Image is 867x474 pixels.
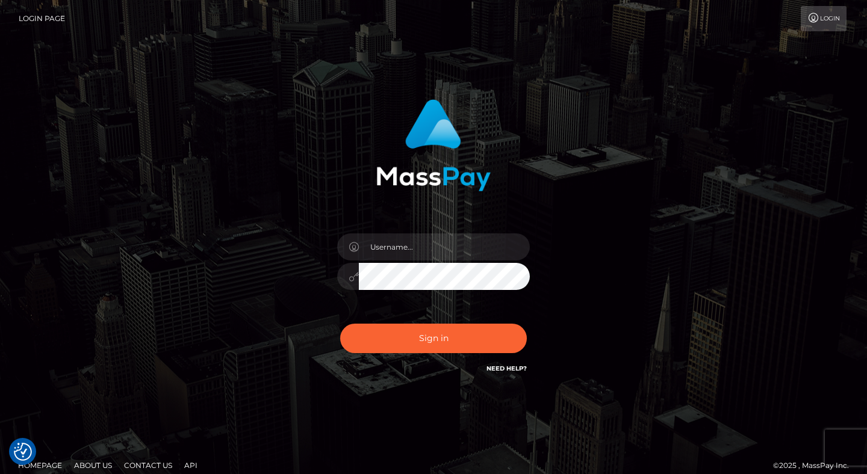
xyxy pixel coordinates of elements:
button: Consent Preferences [14,443,32,461]
button: Sign in [340,324,527,353]
input: Username... [359,233,530,260]
a: Login [801,6,847,31]
a: Login Page [19,6,65,31]
img: Revisit consent button [14,443,32,461]
img: MassPay Login [376,99,491,191]
a: Need Help? [486,365,527,372]
div: © 2025 , MassPay Inc. [773,459,858,472]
